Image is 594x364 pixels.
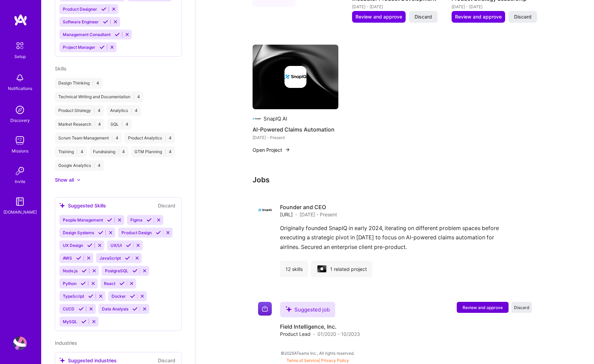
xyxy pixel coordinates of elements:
span: AWS [63,255,72,261]
img: Company logo [258,302,272,316]
div: Scrum Team Management 4 [55,133,122,144]
div: Training 4 [55,146,87,157]
span: | [77,149,78,155]
div: 12 skills [280,261,308,277]
img: Company logo [253,115,261,123]
i: Reject [109,45,115,50]
div: Google Analytics 4 [55,160,104,171]
span: Software Engineer [63,19,99,24]
span: Project Manager [63,45,95,50]
div: Setup [14,53,26,60]
span: [DATE] - Present [300,211,337,218]
i: Reject [113,19,118,24]
span: Node.js [63,268,78,273]
i: Reject [98,294,103,299]
img: setup [13,38,27,53]
div: Technical Writing and Documentation 4 [55,91,143,102]
span: Product Designer [63,7,97,12]
div: Fundraising 4 [90,146,128,157]
span: | [165,149,166,155]
i: Reject [140,294,145,299]
i: Accept [119,281,125,286]
i: Reject [142,306,147,311]
i: Accept [107,217,112,223]
div: GTM Planning 4 [131,146,175,157]
i: Accept [130,294,135,299]
span: Design Systems [63,230,94,235]
i: Reject [117,217,122,223]
button: Open Project [253,146,290,153]
span: Product Lead [280,330,311,338]
div: [DATE] - [DATE] [452,3,537,10]
i: Accept [132,306,138,311]
i: Accept [81,319,86,324]
i: Accept [125,255,130,261]
div: © 2025 ATeams Inc., All rights reserved. [41,344,594,362]
span: | [133,94,135,100]
i: Accept [98,230,103,235]
div: Product Analytics 4 [125,133,175,144]
div: Suggested industries [59,357,117,364]
i: Accept [100,45,105,50]
img: discovery [13,103,27,117]
i: Accept [88,294,93,299]
i: icon SuggestedTeams [59,203,65,208]
span: | [165,135,166,141]
img: teamwork [13,134,27,147]
img: Company logo [284,66,306,88]
i: Reject [91,281,96,286]
span: | [94,163,95,168]
i: Reject [129,281,134,286]
span: Figma [130,217,142,223]
i: Reject [142,268,147,273]
span: | [118,149,119,155]
div: [DATE] - Present [253,134,338,141]
span: Management Consultant [63,32,110,37]
a: Terms of Service [287,358,319,363]
img: guide book [13,195,27,208]
span: Review and approve [356,13,402,20]
span: Python [63,281,77,286]
i: icon SuggestedTeams [59,357,65,363]
span: | [121,122,123,127]
span: Review and approve [463,305,503,310]
span: Discard [514,305,529,310]
i: Accept [82,268,87,273]
i: Accept [115,32,120,37]
span: Docker [112,294,126,299]
div: [DATE] - [DATE] [352,3,438,10]
span: MySQL [63,319,77,324]
i: Accept [76,255,81,261]
i: Reject [111,7,116,12]
span: Data Analysis [102,306,128,311]
i: Reject [92,268,97,273]
span: TypeScript [63,294,84,299]
i: Accept [156,230,161,235]
i: icon SuggestedTeams [286,306,292,312]
img: bell [13,71,27,85]
img: cover [253,45,338,109]
div: 1 related project [311,261,372,277]
span: Discard [514,13,532,20]
i: Accept [147,217,152,223]
i: Accept [103,19,108,24]
div: Market Research 4 [55,119,104,130]
i: Reject [97,243,102,248]
i: Accept [81,281,86,286]
h4: Founder and CEO [280,203,337,211]
h3: Jobs [253,175,537,184]
i: Reject [156,217,161,223]
div: Notifications [8,85,32,92]
div: Invite [15,178,25,185]
span: | [94,108,95,113]
span: | [92,80,94,86]
img: arrow-right [285,147,290,152]
i: Reject [108,230,113,235]
span: Review and approve [455,13,502,20]
span: [URL] [280,211,293,218]
div: Suggested job [280,302,335,317]
span: | [112,135,113,141]
h4: Field Intelligence, Inc. [280,323,360,330]
div: Missions [12,147,28,155]
span: CI/CD [63,306,74,311]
